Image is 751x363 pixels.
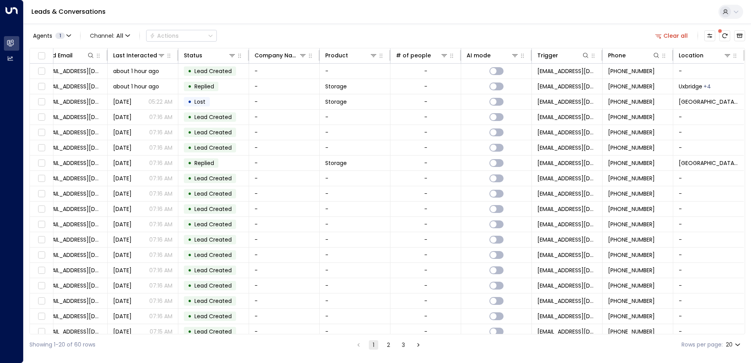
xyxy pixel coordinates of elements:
[37,143,46,153] span: Toggle select row
[188,325,192,338] div: •
[255,51,299,60] div: Company Name
[146,30,217,42] button: Actions
[113,144,132,152] span: Aug 23, 2025
[42,190,102,198] span: jw@test.com
[188,126,192,139] div: •
[194,236,232,244] span: Lead Created
[37,296,46,306] span: Toggle select row
[608,51,626,60] div: Phone
[679,82,702,90] span: Uxbridge
[608,266,655,274] span: +442222222222
[537,205,597,213] span: leads@space-station.co.uk
[673,309,744,324] td: -
[719,30,730,41] span: There are new threads available. Refresh the grid to view the latest updates.
[320,171,390,186] td: -
[424,159,427,167] div: -
[537,297,597,305] span: leads@space-station.co.uk
[537,82,597,90] span: leads@space-station.co.uk
[113,266,132,274] span: Aug 23, 2025
[396,51,431,60] div: # of people
[673,202,744,216] td: -
[42,312,102,320] span: jw@test.com
[320,293,390,308] td: -
[537,174,597,182] span: leads@space-station.co.uk
[37,312,46,321] span: Toggle select row
[249,232,320,247] td: -
[673,140,744,155] td: -
[37,189,46,199] span: Toggle select row
[188,218,192,231] div: •
[29,30,74,41] button: Agents1
[673,125,744,140] td: -
[146,30,217,42] div: Button group with a nested menu
[149,159,172,167] p: 07:16 AM
[194,113,232,121] span: Lead Created
[33,33,52,38] span: Agents
[194,128,232,136] span: Lead Created
[673,186,744,201] td: -
[148,98,172,106] p: 05:22 AM
[424,236,427,244] div: -
[113,67,159,75] span: about 1 hour ago
[424,297,427,305] div: -
[42,205,102,213] span: jw@test.com
[608,190,655,198] span: +442222222222
[149,251,172,259] p: 07:16 AM
[679,51,731,60] div: Location
[320,324,390,339] td: -
[424,113,427,121] div: -
[537,113,597,121] span: leads@space-station.co.uk
[679,51,703,60] div: Location
[537,251,597,259] span: leads@space-station.co.uk
[113,297,132,305] span: Aug 23, 2025
[188,279,192,292] div: •
[188,64,192,78] div: •
[249,171,320,186] td: -
[325,159,347,167] span: Storage
[188,95,192,108] div: •
[537,51,558,60] div: Trigger
[188,294,192,308] div: •
[113,128,132,136] span: Aug 23, 2025
[42,144,102,152] span: jw@test.com
[249,186,320,201] td: -
[31,7,106,16] a: Leads & Conversations
[113,236,132,244] span: Aug 23, 2025
[37,112,46,122] span: Toggle select row
[249,64,320,79] td: -
[37,82,46,92] span: Toggle select row
[537,190,597,198] span: leads@space-station.co.uk
[608,282,655,290] span: +442222222222
[249,324,320,339] td: -
[704,30,715,41] button: Customize
[608,67,655,75] span: +442222222222
[414,340,423,350] button: Go to next page
[320,202,390,216] td: -
[42,159,102,167] span: jw@test.com
[537,67,597,75] span: leads@space-station.co.uk
[249,156,320,170] td: -
[424,67,427,75] div: -
[37,158,46,168] span: Toggle select row
[249,125,320,140] td: -
[149,113,172,121] p: 07:16 AM
[42,236,102,244] span: jw@test.com
[42,113,102,121] span: jw@test.com
[608,128,655,136] span: +442222222222
[320,125,390,140] td: -
[113,82,159,90] span: about 1 hour ago
[188,187,192,200] div: •
[37,235,46,245] span: Toggle select row
[537,220,597,228] span: leads@space-station.co.uk
[188,310,192,323] div: •
[184,51,202,60] div: Status
[424,174,427,182] div: -
[194,220,232,228] span: Lead Created
[42,220,102,228] span: jw@test.com
[113,190,132,198] span: Aug 23, 2025
[194,266,232,274] span: Lead Created
[537,282,597,290] span: leads@space-station.co.uk
[188,156,192,170] div: •
[320,110,390,125] td: -
[42,266,102,274] span: jw@test.com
